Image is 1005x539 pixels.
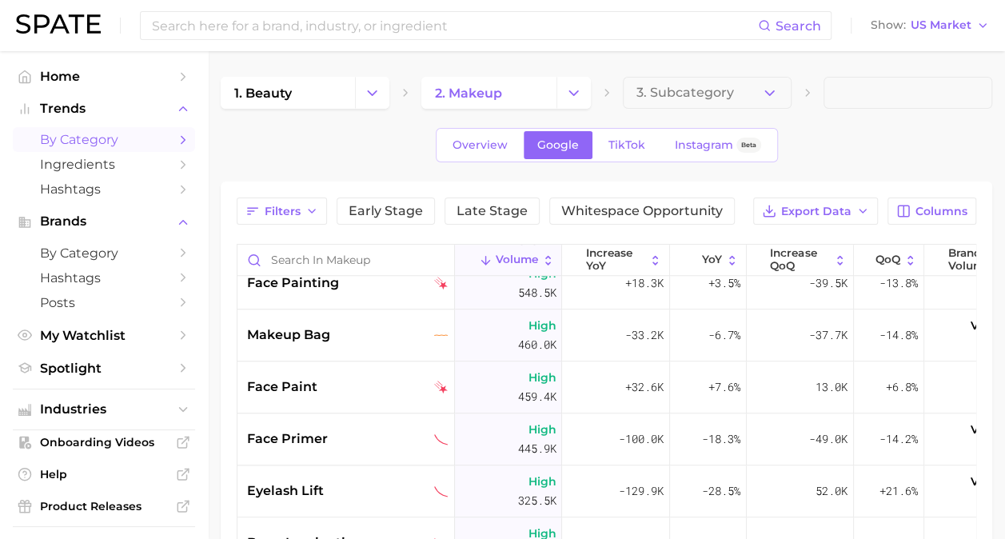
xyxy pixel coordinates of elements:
[608,138,645,152] span: TikTok
[537,138,579,152] span: Google
[13,210,195,234] button: Brands
[586,247,645,272] span: increase YoY
[625,273,664,293] span: +18.3k
[40,328,168,343] span: My Watchlist
[867,15,993,36] button: ShowUS Market
[40,270,168,285] span: Hashtags
[770,247,829,272] span: increase QoQ
[13,152,195,177] a: Ingredients
[528,368,556,387] span: High
[887,198,976,225] button: Columns
[517,335,556,354] span: 460.0k
[517,491,556,510] span: 325.5k
[435,86,502,101] span: 2. makeup
[816,481,847,501] span: 52.0k
[13,494,195,518] a: Product Releases
[879,273,918,293] span: -13.8%
[40,435,168,449] span: Onboarding Videos
[809,429,847,449] span: -49.0k
[453,138,508,152] span: Overview
[528,316,556,335] span: High
[40,402,168,417] span: Industries
[13,64,195,89] a: Home
[434,329,448,342] img: flat
[496,254,538,266] span: Volume
[13,397,195,421] button: Industries
[871,21,906,30] span: Show
[247,273,339,293] span: face painting
[702,481,740,501] span: -28.5%
[809,273,847,293] span: -39.5k
[40,246,168,261] span: by Category
[355,77,389,109] button: Change Category
[879,481,918,501] span: +21.6%
[911,21,971,30] span: US Market
[247,325,330,345] span: makeup bag
[879,325,918,345] span: -14.8%
[747,245,854,276] button: increase QoQ
[619,481,664,501] span: -129.9k
[40,182,168,197] span: Hashtags
[562,245,669,276] button: increase YoY
[528,472,556,491] span: High
[13,127,195,152] a: by Category
[781,205,851,218] span: Export Data
[40,102,168,116] span: Trends
[13,266,195,290] a: Hashtags
[708,377,740,397] span: +7.6%
[875,254,900,266] span: QoQ
[636,86,734,100] span: 3. Subcategory
[595,131,659,159] a: TikTok
[434,485,448,498] img: sustained decliner
[625,377,664,397] span: +32.6k
[150,12,758,39] input: Search here for a brand, industry, or ingredient
[675,138,733,152] span: Instagram
[40,157,168,172] span: Ingredients
[237,245,454,275] input: Search in makeup
[915,205,967,218] span: Columns
[40,295,168,310] span: Posts
[702,429,740,449] span: -18.3%
[708,273,740,293] span: +3.5%
[40,361,168,376] span: Spotlight
[439,131,521,159] a: Overview
[623,77,792,109] button: 3. Subcategory
[702,254,722,266] span: YoY
[434,277,448,290] img: falling star
[879,429,918,449] span: -14.2%
[517,283,556,302] span: 548.5k
[528,420,556,439] span: High
[457,205,528,218] span: Late Stage
[434,433,448,446] img: sustained decliner
[13,177,195,202] a: Hashtags
[40,467,168,481] span: Help
[619,429,664,449] span: -100.0k
[809,325,847,345] span: -37.7k
[13,97,195,121] button: Trends
[40,69,168,84] span: Home
[349,205,423,218] span: Early Stage
[247,481,324,501] span: eyelash lift
[455,245,562,276] button: Volume
[13,356,195,381] a: Spotlight
[237,198,327,225] button: Filters
[421,77,556,109] a: 2. makeup
[247,377,317,397] span: face paint
[661,131,775,159] a: InstagramBeta
[265,205,301,218] span: Filters
[517,387,556,406] span: 459.4k
[40,132,168,147] span: by Category
[234,86,292,101] span: 1. beauty
[561,205,723,218] span: Whitespace Opportunity
[625,325,664,345] span: -33.2k
[13,290,195,315] a: Posts
[556,77,591,109] button: Change Category
[753,198,878,225] button: Export Data
[854,245,924,276] button: QoQ
[221,77,355,109] a: 1. beauty
[13,323,195,348] a: My Watchlist
[524,131,592,159] a: Google
[741,138,756,152] span: Beta
[247,429,328,449] span: face primer
[40,499,168,513] span: Product Releases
